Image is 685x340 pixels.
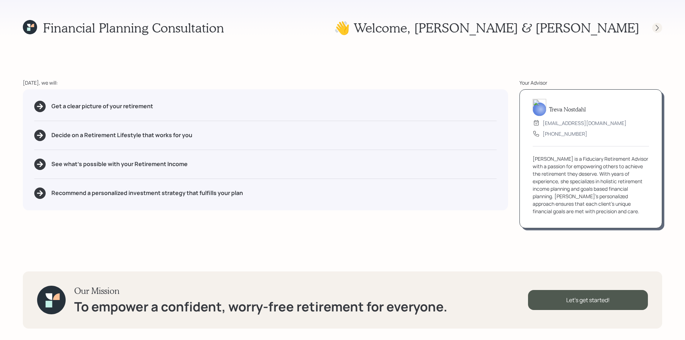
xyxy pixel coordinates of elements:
[533,99,546,116] img: treva-nostdahl-headshot.png
[528,290,648,310] div: Let's get started!
[51,161,188,167] h5: See what's possible with your Retirement Income
[74,299,447,314] h1: To empower a confident, worry-free retirement for everyone.
[533,155,649,215] div: [PERSON_NAME] is a Fiduciary Retirement Advisor with a passion for empowering others to achieve t...
[549,106,586,112] h5: Treva Nostdahl
[519,79,662,86] div: Your Advisor
[334,20,639,35] h1: 👋 Welcome , [PERSON_NAME] & [PERSON_NAME]
[543,130,587,137] div: [PHONE_NUMBER]
[51,132,192,139] h5: Decide on a Retirement Lifestyle that works for you
[51,190,243,196] h5: Recommend a personalized investment strategy that fulfills your plan
[543,119,626,127] div: [EMAIL_ADDRESS][DOMAIN_NAME]
[43,20,224,35] h1: Financial Planning Consultation
[23,79,508,86] div: [DATE], we will:
[51,103,153,110] h5: Get a clear picture of your retirement
[74,286,447,296] h3: Our Mission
